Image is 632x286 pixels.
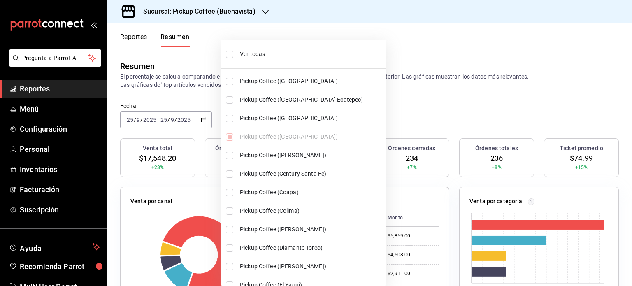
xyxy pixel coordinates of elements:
span: Pickup Coffee (Coapa) [240,188,383,197]
span: Ver todas [240,50,383,58]
span: Pickup Coffee ([GEOGRAPHIC_DATA]) [240,114,383,123]
span: Pickup Coffee (Century Santa Fe) [240,170,383,178]
span: Pickup Coffee ([PERSON_NAME]) [240,225,383,234]
span: Pickup Coffee ([GEOGRAPHIC_DATA] Ecatepec) [240,95,383,104]
span: Pickup Coffee ([GEOGRAPHIC_DATA]) [240,77,383,86]
span: Pickup Coffee ([PERSON_NAME]) [240,262,383,271]
span: Pickup Coffee (Colima) [240,207,383,215]
span: Pickup Coffee (Diamante Toreo) [240,244,383,252]
span: Pickup Coffee ([PERSON_NAME]) [240,151,383,160]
